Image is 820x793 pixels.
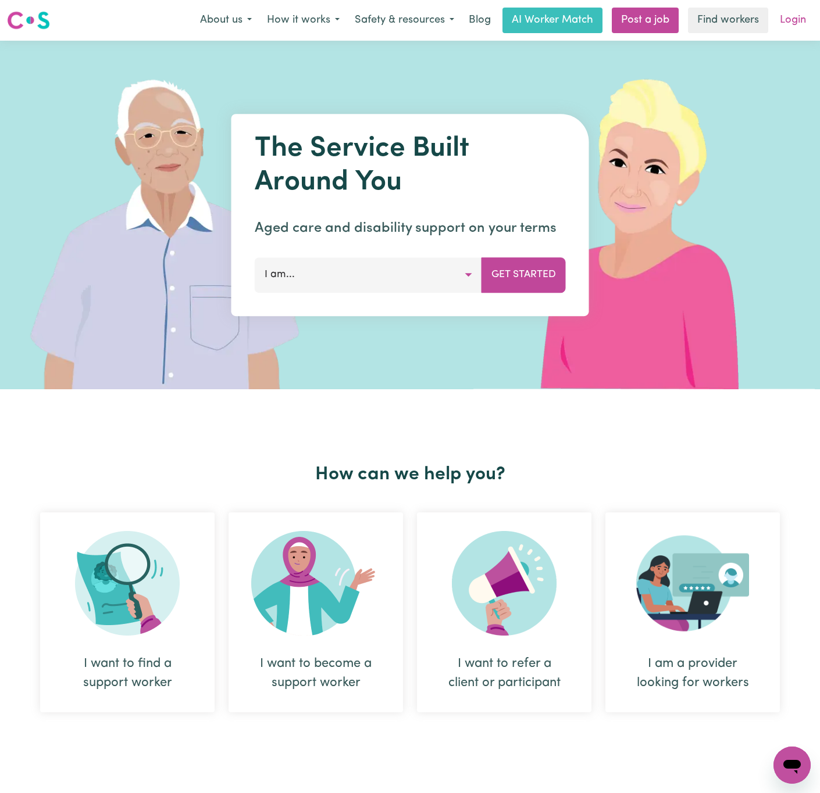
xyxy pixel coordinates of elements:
button: Safety & resources [347,8,462,33]
a: Post a job [612,8,679,33]
img: Refer [452,531,557,636]
h2: How can we help you? [33,464,787,486]
div: I want to become a support worker [229,512,403,712]
a: Find workers [688,8,768,33]
img: Become Worker [251,531,380,636]
h1: The Service Built Around You [255,132,566,199]
a: Careseekers logo [7,7,50,34]
a: Login [773,8,813,33]
div: I want to become a support worker [256,654,375,692]
div: I am a provider looking for workers [605,512,780,712]
iframe: Button to launch messaging window [773,747,811,784]
a: Blog [462,8,498,33]
button: Get Started [482,257,566,292]
div: I am a provider looking for workers [633,654,752,692]
img: Provider [636,531,749,636]
a: AI Worker Match [502,8,602,33]
img: Search [75,531,180,636]
button: About us [192,8,259,33]
div: I want to refer a client or participant [445,654,564,692]
div: I want to refer a client or participant [417,512,591,712]
button: How it works [259,8,347,33]
button: I am... [255,257,482,292]
div: I want to find a support worker [40,512,215,712]
img: Careseekers logo [7,10,50,31]
p: Aged care and disability support on your terms [255,218,566,239]
div: I want to find a support worker [68,654,187,692]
